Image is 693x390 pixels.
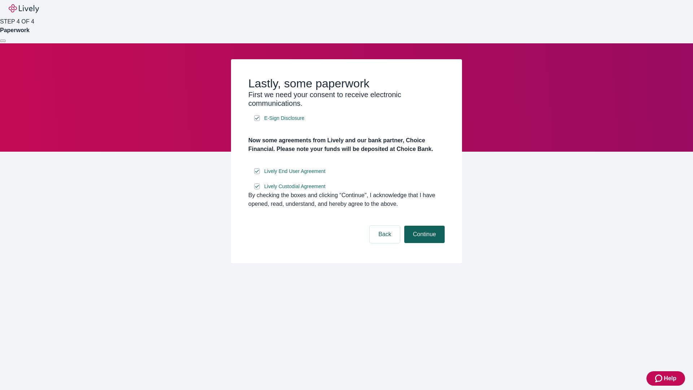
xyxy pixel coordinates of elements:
h3: First we need your consent to receive electronic communications. [248,90,445,108]
h2: Lastly, some paperwork [248,77,445,90]
span: E-Sign Disclosure [264,114,304,122]
a: e-sign disclosure document [263,182,327,191]
span: Lively End User Agreement [264,168,326,175]
img: Lively [9,4,39,13]
span: Lively Custodial Agreement [264,183,326,190]
a: e-sign disclosure document [263,167,327,176]
svg: Zendesk support icon [655,374,664,383]
button: Zendesk support iconHelp [646,371,685,386]
a: e-sign disclosure document [263,114,306,123]
button: Back [370,226,400,243]
h4: Now some agreements from Lively and our bank partner, Choice Financial. Please note your funds wi... [248,136,445,153]
button: Continue [404,226,445,243]
div: By checking the boxes and clicking “Continue", I acknowledge that I have opened, read, understand... [248,191,445,208]
span: Help [664,374,676,383]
